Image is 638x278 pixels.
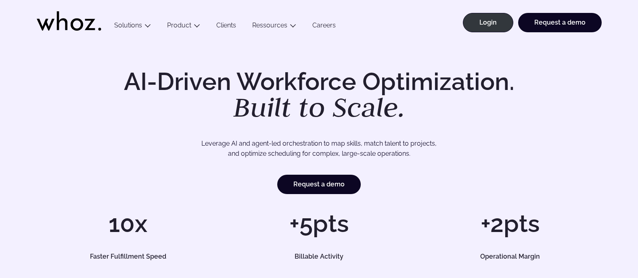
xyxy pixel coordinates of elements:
p: Leverage AI and agent-led orchestration to map skills, match talent to projects, and optimize sch... [65,138,573,159]
button: Ressources [244,21,304,32]
h1: AI-Driven Workforce Optimization. [113,69,526,121]
a: Request a demo [277,175,361,194]
a: Clients [208,21,244,32]
h1: +5pts [228,211,410,236]
a: Ressources [252,21,287,29]
h5: Billable Activity [237,253,402,260]
button: Product [159,21,208,32]
a: Login [463,13,513,32]
a: Request a demo [518,13,602,32]
h5: Operational Margin [428,253,592,260]
h1: +2pts [418,211,601,236]
a: Careers [304,21,344,32]
button: Solutions [106,21,159,32]
h5: Faster Fulfillment Speed [46,253,210,260]
a: Product [167,21,191,29]
h1: 10x [37,211,220,236]
em: Built to Scale. [233,89,405,125]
